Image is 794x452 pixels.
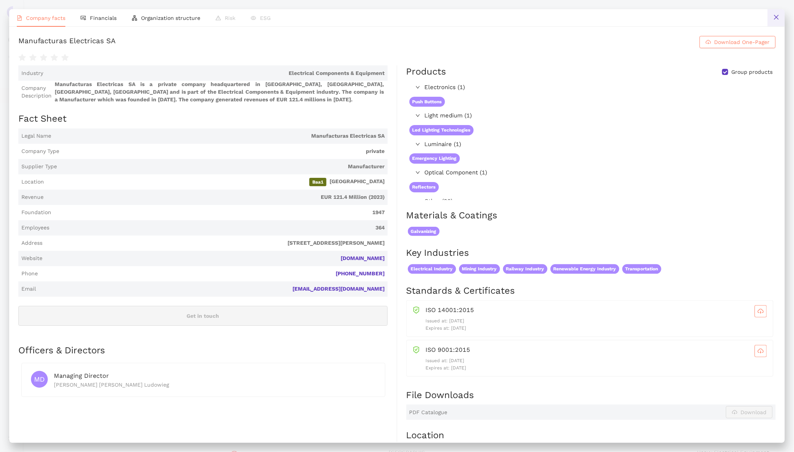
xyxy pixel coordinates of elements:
div: Luminaire (1) [406,138,775,151]
span: Financials [90,15,117,21]
span: Foundation [21,209,51,216]
span: Electronics (1) [425,83,772,92]
span: Location [21,178,44,186]
span: Supplier Type [21,163,57,171]
h2: Officers & Directors [18,344,388,357]
span: Company Description [21,85,52,99]
span: Railway Industry [503,264,547,274]
button: close [768,9,785,26]
span: private [62,148,385,155]
button: cloud-download [755,345,767,357]
span: [STREET_ADDRESS][PERSON_NAME] [45,239,385,247]
h2: Standards & Certificates [406,285,776,298]
span: right [416,113,420,118]
div: ISO 9001:2015 [426,345,767,357]
span: cloud-download [755,348,766,354]
span: Renewable Energy Industry [550,264,619,274]
span: Light medium (1) [425,111,772,120]
span: MD [34,371,45,388]
span: safety-certificate [413,345,420,353]
button: cloud-download [755,305,767,317]
span: Address [21,239,42,247]
span: right [416,199,420,203]
span: star [40,54,47,62]
span: Organization structure [141,15,200,21]
h2: Fact Sheet [18,112,388,125]
span: Baa1 [309,178,326,186]
span: right [416,170,420,175]
div: Manufacturas Electricas SA [18,36,115,48]
span: Revenue [21,193,44,201]
span: Employees [21,224,49,232]
span: cloud-download [755,308,766,314]
span: Manufacturer [60,163,385,171]
span: Phone [21,270,38,278]
span: warning [216,15,221,21]
div: Electronics (1) [406,81,775,94]
span: Risk [225,15,235,21]
span: Managing Director [54,372,109,379]
span: [GEOGRAPHIC_DATA] [47,178,385,186]
span: star [29,54,37,62]
span: Electrical Components & Equipment [46,70,385,77]
h2: File Downloads [406,389,776,402]
h2: Materials & Coatings [406,209,776,222]
div: ISO 14001:2015 [426,305,767,317]
button: cloud-downloadDownload One-Pager [700,36,776,48]
h2: Location [406,429,776,442]
p: Expires at: [DATE] [426,364,767,372]
span: Email [21,285,36,293]
span: Mining Industry [459,264,500,274]
div: Optical Component (1) [406,167,775,179]
span: safety-certificate [413,305,420,314]
span: Legal Name [21,132,51,140]
h2: Key Industries [406,247,776,260]
span: Download One-Pager [714,38,770,46]
div: Other (20) [406,195,775,208]
span: EUR 121.4 Million (2023) [47,193,385,201]
span: Manufacturas Electricas SA [54,132,385,140]
span: Electrical Industry [408,264,456,274]
span: right [416,85,420,89]
span: Led Lighting Technologies [409,125,474,135]
span: Group products [728,68,776,76]
span: PDF Catalogue [409,409,448,416]
span: Other (20) [425,197,772,206]
span: right [416,142,420,146]
span: fund-view [81,15,86,21]
span: 1947 [54,209,385,216]
span: Reflectors [409,182,439,192]
span: Industry [21,70,43,77]
span: Emergency Lighting [409,153,460,164]
span: star [50,54,58,62]
span: close [773,14,779,20]
span: Luminaire (1) [425,140,772,149]
span: Company Type [21,148,59,155]
span: Company facts [26,15,65,21]
p: Issued at: [DATE] [426,357,767,364]
p: Issued at: [DATE] [426,317,767,325]
span: star [18,54,26,62]
span: 364 [52,224,385,232]
span: cloud-download [706,39,711,46]
span: eye [251,15,256,21]
span: Galvanizing [408,227,440,236]
div: Light medium (1) [406,110,775,122]
span: Push Buttons [409,97,445,107]
div: [PERSON_NAME] [PERSON_NAME] Ludowieg [54,380,376,389]
p: Expires at: [DATE] [426,325,767,332]
span: Manufacturas Electricas SA is a private company headquartered in [GEOGRAPHIC_DATA], [GEOGRAPHIC_D... [55,81,385,103]
span: Website [21,255,42,262]
span: Transportation [622,264,661,274]
span: ESG [260,15,271,21]
div: Products [406,65,447,78]
span: Optical Component (1) [425,168,772,177]
span: star [61,54,69,62]
span: apartment [132,15,137,21]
